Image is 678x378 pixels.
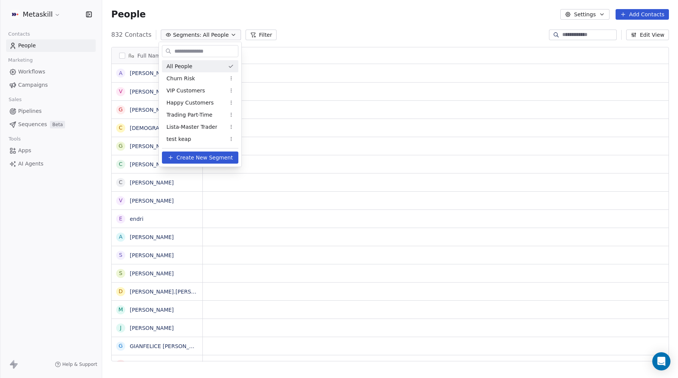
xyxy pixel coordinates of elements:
[162,152,238,164] button: Create New Segment
[166,75,195,83] span: Churn Risk
[166,99,214,107] span: Happy Customers
[166,123,217,131] span: Lista-Master Trader
[177,154,233,162] span: Create New Segment
[162,60,238,145] div: Suggestions
[166,87,205,95] span: VIP Customers
[166,135,191,143] span: test keap
[166,111,212,119] span: Trading Part-Time
[166,62,192,70] span: All People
